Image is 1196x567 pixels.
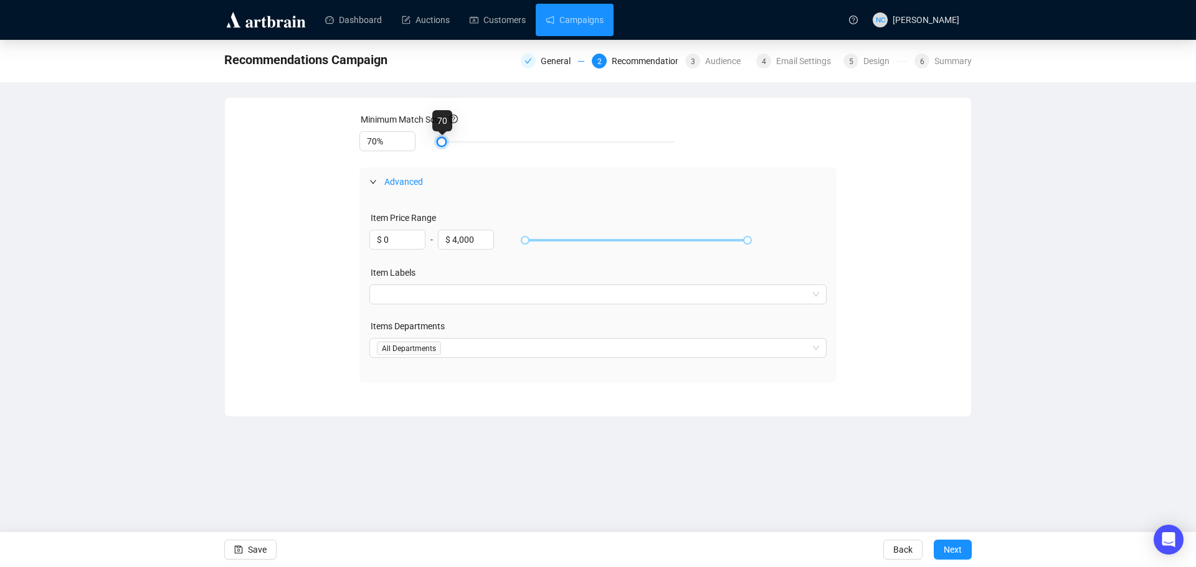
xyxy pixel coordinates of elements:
[402,4,450,36] a: Auctions
[371,321,445,331] label: Items Departments
[470,4,526,36] a: Customers
[762,57,766,66] span: 4
[546,4,604,36] a: Campaigns
[612,54,692,68] div: Recommendations
[597,57,602,66] span: 2
[371,213,436,223] label: Item Price Range
[685,54,749,68] div: 3Audience
[521,54,584,68] div: General
[849,16,858,24] span: question-circle
[883,540,923,560] button: Back
[875,14,885,26] span: NC
[234,545,243,554] span: save
[224,50,387,70] span: Recommendations Campaign
[1154,525,1184,555] div: Open Intercom Messenger
[592,54,678,68] div: 2Recommendations
[325,4,382,36] a: Dashboard
[541,54,578,68] div: General
[944,532,962,567] span: Next
[691,57,695,66] span: 3
[224,10,308,30] img: logo
[430,235,433,245] span: -
[449,115,458,123] span: question-circle
[359,167,837,196] div: Advanced
[934,54,972,68] div: Summary
[849,57,853,66] span: 5
[361,115,458,124] span: Minimum Match Score
[705,54,748,68] div: Audience
[432,110,452,131] div: 70
[224,540,277,560] button: Save
[248,532,267,567] span: Save
[371,268,415,278] label: Item Labels
[843,54,907,68] div: 5Design
[914,54,972,68] div: 6Summary
[369,178,377,185] span: expanded
[893,532,913,567] span: Back
[524,57,532,65] span: check
[920,57,924,66] span: 6
[776,54,838,68] div: Email Settings
[756,54,836,68] div: 4Email Settings
[863,54,897,68] div: Design
[893,15,959,25] span: [PERSON_NAME]
[934,540,972,560] button: Next
[384,177,423,187] span: Advanced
